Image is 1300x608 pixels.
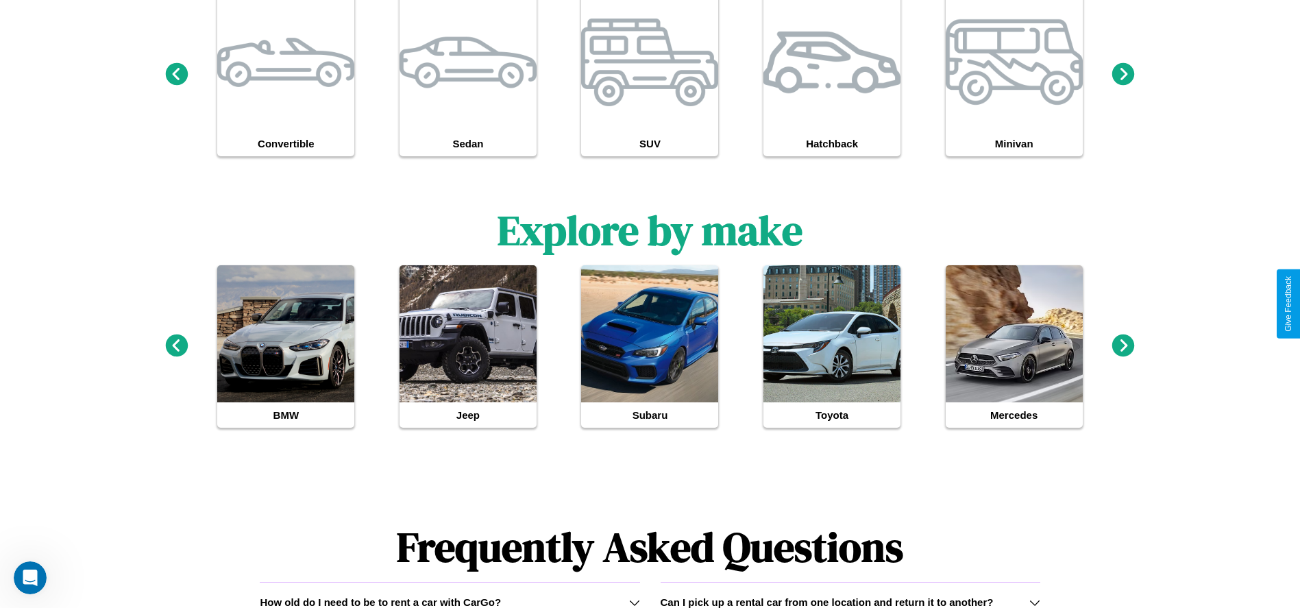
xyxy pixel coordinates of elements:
[1284,276,1293,332] div: Give Feedback
[581,131,718,156] h4: SUV
[661,596,994,608] h3: Can I pick up a rental car from one location and return it to another?
[400,402,537,428] h4: Jeep
[581,402,718,428] h4: Subaru
[260,512,1040,582] h1: Frequently Asked Questions
[946,131,1083,156] h4: Minivan
[763,402,900,428] h4: Toyota
[400,131,537,156] h4: Sedan
[763,131,900,156] h4: Hatchback
[498,202,802,258] h1: Explore by make
[14,561,47,594] iframe: Intercom live chat
[946,402,1083,428] h4: Mercedes
[217,131,354,156] h4: Convertible
[217,402,354,428] h4: BMW
[260,596,501,608] h3: How old do I need to be to rent a car with CarGo?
